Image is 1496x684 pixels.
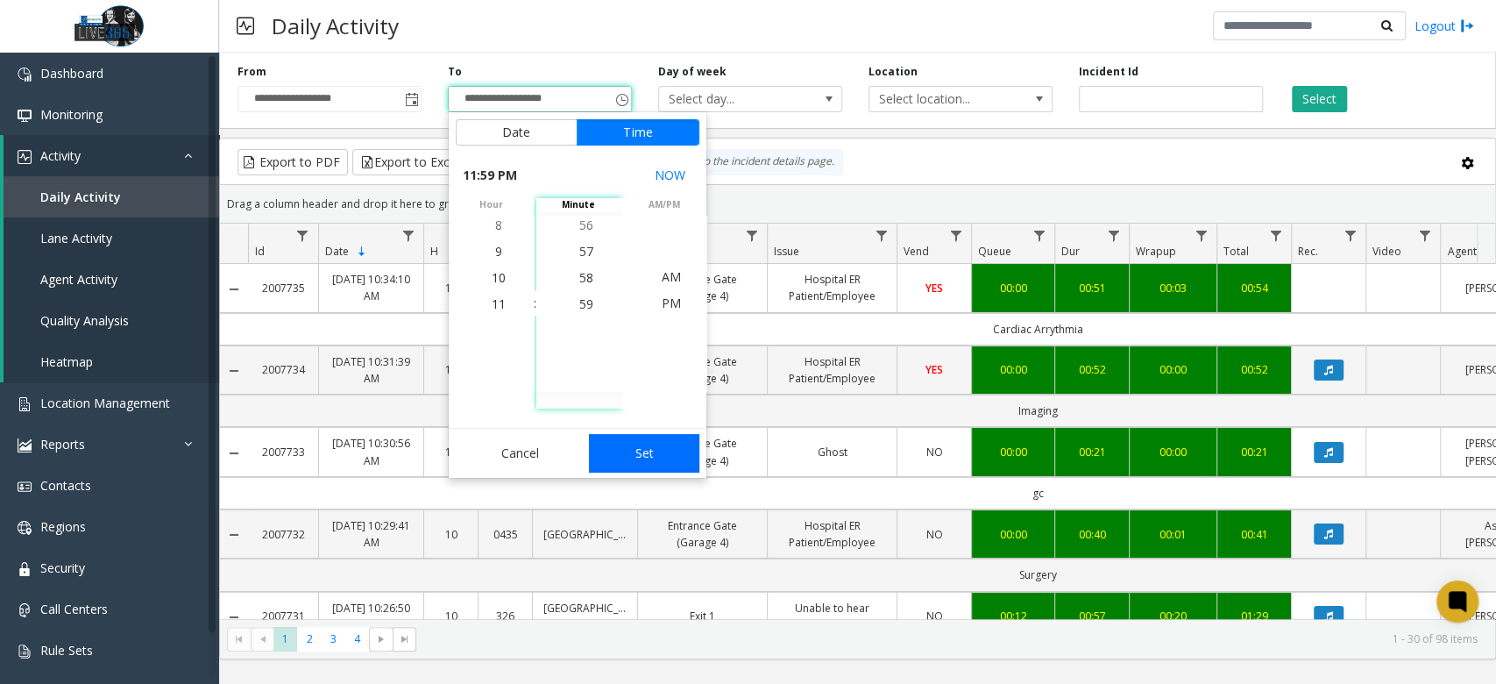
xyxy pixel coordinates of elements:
[4,217,219,259] a: Lane Activity
[259,280,308,296] a: 2007735
[430,244,438,259] span: H
[40,518,86,535] span: Regions
[330,435,413,468] a: [DATE] 10:30:56 AM
[982,444,1044,460] a: 00:00
[4,135,219,176] a: Activity
[543,600,627,633] a: [GEOGRAPHIC_DATA] - Garage 4
[1228,608,1280,624] a: 01:29
[325,244,349,259] span: Date
[1228,444,1280,460] a: 00:21
[1223,244,1249,259] span: Total
[220,528,248,542] a: Collapse Details
[1066,444,1118,460] div: 00:21
[982,361,1044,378] div: 00:00
[355,245,369,259] span: Sortable
[926,527,943,542] span: NO
[495,217,502,233] span: 8
[40,65,103,82] span: Dashboard
[492,269,506,286] span: 10
[220,189,1495,219] div: Drag a column header and drop it here to group by that column
[534,295,536,312] div: :
[255,244,265,259] span: Id
[869,87,1015,111] span: Select location...
[456,434,585,473] button: Cancel
[1140,361,1206,378] a: 00:00
[40,147,81,164] span: Activity
[4,259,219,300] a: Agent Activity
[1413,224,1436,247] a: Video Filter Menu
[220,224,1495,619] div: Data table
[18,480,32,494] img: 'icon'
[778,271,886,304] a: Hospital ER Patient/Employee
[4,341,219,382] a: Heatmap
[263,4,408,47] h3: Daily Activity
[492,296,506,312] span: 11
[393,627,416,652] span: Go to the last page
[925,281,943,296] span: YES
[1228,361,1280,378] a: 00:52
[330,353,413,387] a: [DATE] 10:31:39 AM
[449,198,534,211] span: hour
[18,438,32,452] img: 'icon'
[18,645,32,659] img: 'icon'
[1140,526,1206,543] a: 00:01
[330,517,413,551] a: [DATE] 10:29:41 AM
[273,627,297,651] span: Page 1
[869,64,918,80] label: Location
[435,444,467,460] a: 10
[1298,244,1318,259] span: Rec.
[1292,86,1347,112] button: Select
[1027,224,1051,247] a: Queue Filter Menu
[944,224,968,247] a: Vend Filter Menu
[926,609,943,623] span: NO
[612,87,631,111] span: Toggle popup
[778,517,886,551] a: Hospital ER Patient/Employee
[778,444,886,460] a: Ghost
[579,217,593,233] span: 56
[456,119,578,146] button: Date tab
[658,64,727,80] label: Day of week
[4,176,219,217] a: Daily Activity
[659,87,805,111] span: Select day...
[435,608,467,624] a: 10
[220,364,248,378] a: Collapse Details
[489,608,521,624] a: 326
[1140,608,1206,624] a: 00:20
[774,244,799,259] span: Issue
[435,361,467,378] a: 10
[1102,224,1125,247] a: Dur Filter Menu
[40,642,93,659] span: Rule Sets
[982,280,1044,296] a: 00:00
[778,600,886,633] a: Unable to hear [PERSON_NAME]
[1228,280,1280,296] div: 00:54
[649,608,756,624] a: Exit 1
[1136,244,1176,259] span: Wrapup
[369,627,393,652] span: Go to the next page
[1228,526,1280,543] a: 00:41
[1264,224,1287,247] a: Total Filter Menu
[577,119,699,146] button: Time tab
[621,198,706,211] span: AM/PM
[1140,444,1206,460] div: 00:00
[1447,244,1476,259] span: Agent
[1066,361,1118,378] div: 00:52
[291,224,315,247] a: Id Filter Menu
[330,600,413,633] a: [DATE] 10:26:50 AM
[40,106,103,123] span: Monitoring
[435,280,467,296] a: 10
[40,395,170,411] span: Location Management
[648,160,692,191] button: Select now
[220,282,248,296] a: Collapse Details
[579,243,593,260] span: 57
[40,312,129,329] span: Quality Analysis
[649,517,756,551] a: Entrance Gate (Garage 4)
[536,198,621,211] span: minute
[1066,608,1118,624] a: 00:57
[463,163,517,188] span: 11:59 PM
[40,436,85,452] span: Reports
